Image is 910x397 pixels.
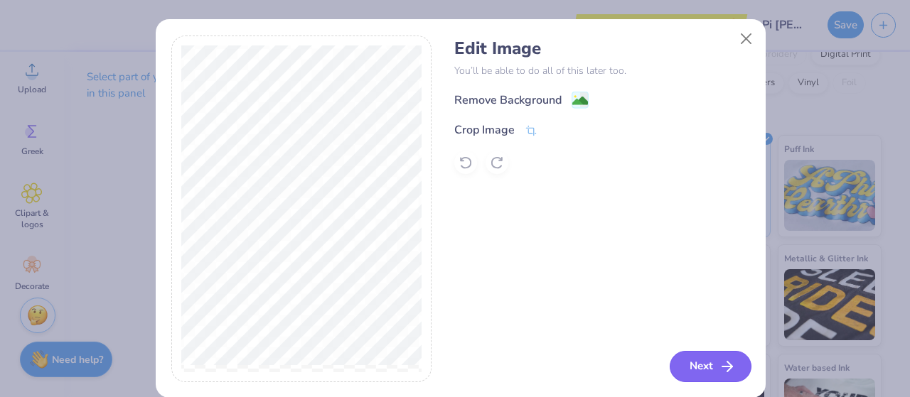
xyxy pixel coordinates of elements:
div: Remove Background [454,92,562,109]
div: Crop Image [454,121,515,138]
p: You’ll be able to do all of this later too. [454,63,749,78]
button: Next [670,351,751,382]
button: Close [732,26,759,53]
h4: Edit Image [454,38,749,59]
